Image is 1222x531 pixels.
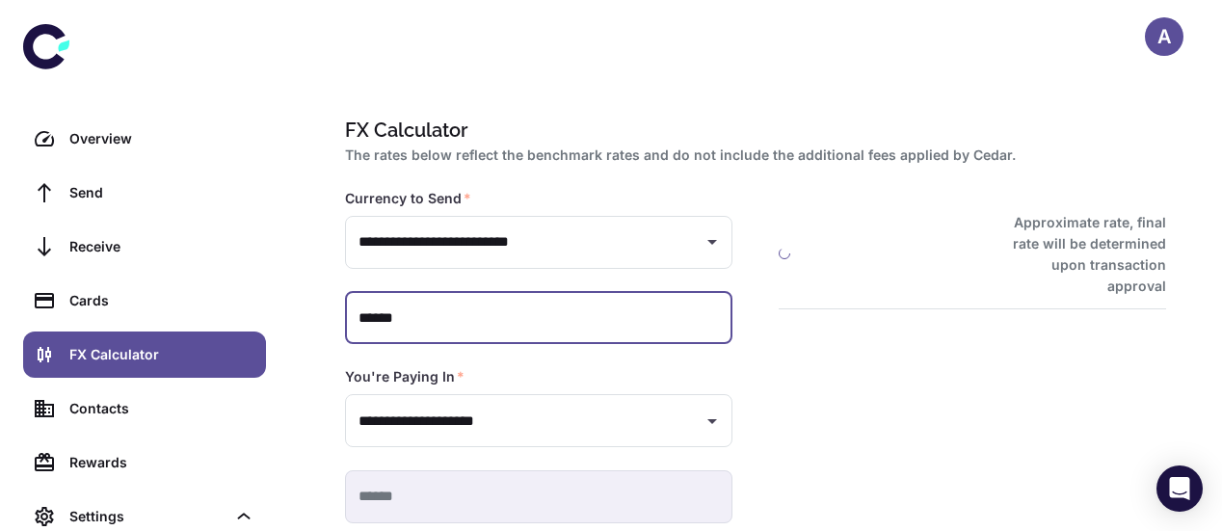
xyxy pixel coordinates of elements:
div: Settings [69,506,226,527]
a: Overview [23,116,266,162]
div: Overview [69,128,254,149]
a: Send [23,170,266,216]
a: Cards [23,278,266,324]
button: Open [699,408,726,435]
a: Rewards [23,439,266,486]
button: Open [699,228,726,255]
a: Receive [23,224,266,270]
div: Contacts [69,398,254,419]
h6: Approximate rate, final rate will be determined upon transaction approval [992,212,1166,297]
button: A [1145,17,1183,56]
a: FX Calculator [23,332,266,378]
div: Receive [69,236,254,257]
a: Contacts [23,385,266,432]
label: You're Paying In [345,367,465,386]
div: Send [69,182,254,203]
div: Rewards [69,452,254,473]
div: Open Intercom Messenger [1156,465,1203,512]
h1: FX Calculator [345,116,1158,145]
div: Cards [69,290,254,311]
label: Currency to Send [345,189,471,208]
div: FX Calculator [69,344,254,365]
